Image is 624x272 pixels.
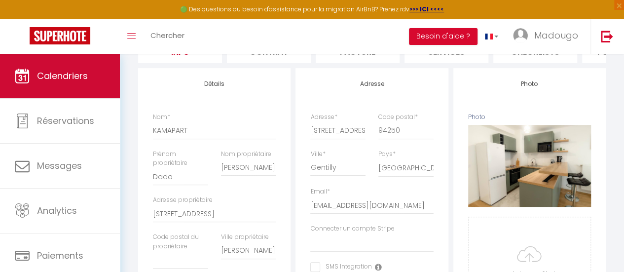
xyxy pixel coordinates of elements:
span: Réservations [37,115,94,127]
img: logout [601,30,613,42]
label: Connecter un compte Stripe [310,224,394,233]
h4: Adresse [310,80,433,87]
h4: Photo [468,80,591,87]
span: Messages [37,159,82,172]
h4: Détails [153,80,276,87]
label: Ville [310,150,325,159]
a: Chercher [143,19,192,54]
span: Calendriers [37,70,88,82]
label: Pays [378,150,396,159]
span: Paiements [37,249,83,262]
label: Nom [153,113,170,122]
label: Prénom propriétaire [153,150,208,168]
span: Madougo [534,29,578,41]
label: Code postal [378,113,418,122]
button: Besoin d'aide ? [409,28,477,45]
label: Code postal du propriétaire [153,233,208,251]
img: ... [513,28,528,43]
label: Email [310,187,330,196]
label: Photo [468,113,485,122]
a: ... Madougo [506,19,590,54]
span: Analytics [37,204,77,217]
a: >>> ICI <<<< [409,5,444,13]
span: Chercher [150,30,184,40]
img: Super Booking [30,27,90,44]
label: Nom propriétaire [221,150,271,159]
label: Ville propriétaire [221,233,269,242]
label: Adresse [310,113,337,122]
label: Adresse propriétaire [153,195,213,205]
